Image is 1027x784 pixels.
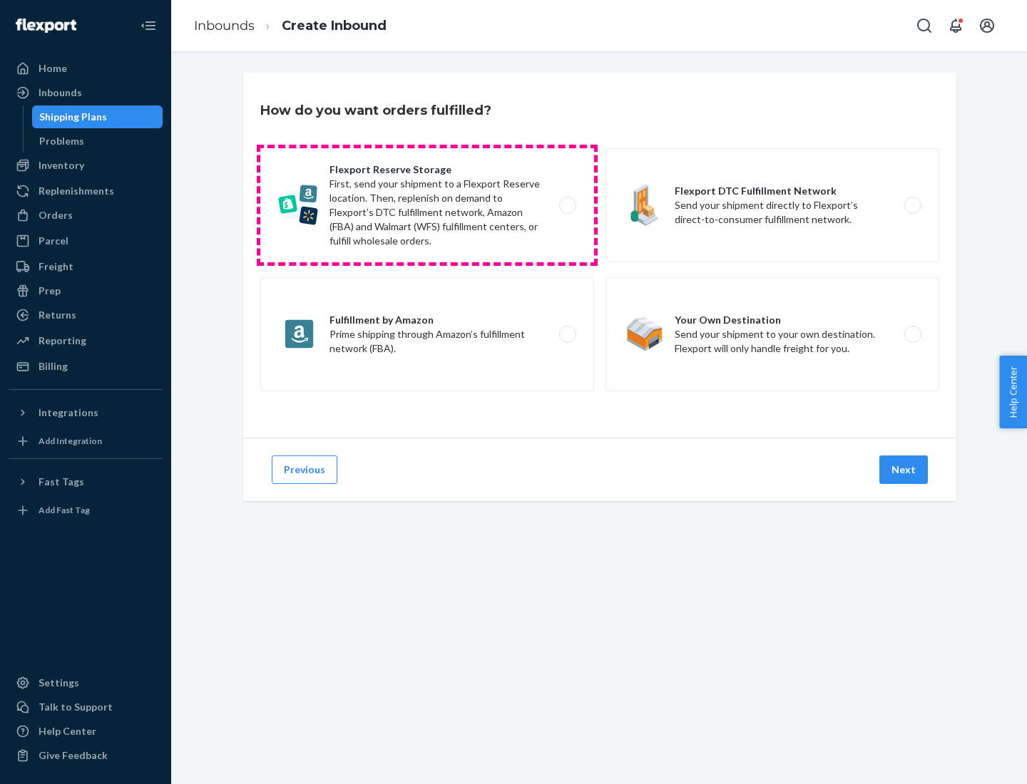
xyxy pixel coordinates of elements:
div: Billing [39,359,68,373]
button: Help Center [999,356,1027,428]
div: Returns [39,308,76,322]
button: Close Navigation [134,11,163,40]
a: Returns [9,304,163,326]
div: Problems [39,134,84,148]
button: Open notifications [941,11,970,40]
a: Prep [9,279,163,302]
a: Talk to Support [9,696,163,718]
div: Integrations [39,406,98,420]
a: Add Integration [9,430,163,453]
a: Home [9,57,163,80]
button: Previous [272,455,337,484]
div: Freight [39,259,73,274]
a: Add Fast Tag [9,499,163,522]
div: Prep [39,284,61,298]
a: Problems [32,130,163,153]
div: Help Center [39,724,96,738]
div: Settings [39,676,79,690]
button: Fast Tags [9,470,163,493]
a: Replenishments [9,180,163,202]
img: Flexport logo [16,19,76,33]
div: Replenishments [39,184,114,198]
div: Orders [39,208,73,222]
a: Reporting [9,329,163,352]
ol: breadcrumbs [183,5,398,47]
a: Create Inbound [282,18,387,33]
a: Parcel [9,229,163,252]
div: Parcel [39,234,68,248]
a: Help Center [9,720,163,743]
a: Freight [9,255,163,278]
a: Settings [9,671,163,694]
a: Inventory [9,154,163,177]
a: Orders [9,204,163,227]
h3: How do you want orders fulfilled? [260,101,491,120]
button: Integrations [9,401,163,424]
button: Open account menu [973,11,1001,40]
button: Open Search Box [910,11,939,40]
div: Inbounds [39,86,82,100]
div: Shipping Plans [39,110,107,124]
div: Fast Tags [39,475,84,489]
div: Add Fast Tag [39,504,90,516]
div: Reporting [39,334,86,348]
a: Shipping Plans [32,105,163,128]
a: Inbounds [194,18,255,33]
button: Next [879,455,928,484]
div: Add Integration [39,435,102,447]
a: Inbounds [9,81,163,104]
div: Inventory [39,158,84,172]
button: Give Feedback [9,744,163,767]
div: Talk to Support [39,700,113,714]
a: Billing [9,355,163,378]
div: Give Feedback [39,748,108,763]
div: Home [39,61,67,76]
